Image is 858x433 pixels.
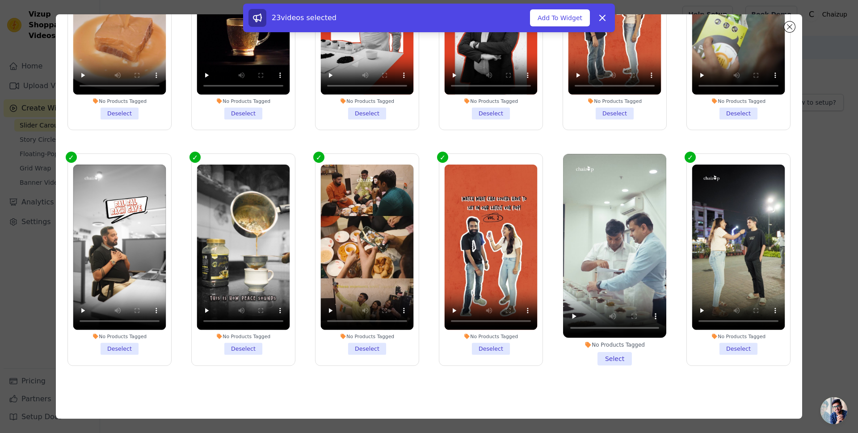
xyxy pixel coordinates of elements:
[445,98,538,104] div: No Products Tagged
[320,333,413,340] div: No Products Tagged
[73,333,166,340] div: No Products Tagged
[73,98,166,104] div: No Products Tagged
[197,98,290,104] div: No Products Tagged
[530,9,590,26] button: Add To Widget
[445,333,538,340] div: No Products Tagged
[568,98,661,104] div: No Products Tagged
[692,333,785,340] div: No Products Tagged
[320,98,413,104] div: No Products Tagged
[820,397,847,424] a: Open chat
[692,98,785,104] div: No Products Tagged
[197,333,290,340] div: No Products Tagged
[272,13,336,22] span: 23 videos selected
[563,341,666,348] div: No Products Tagged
